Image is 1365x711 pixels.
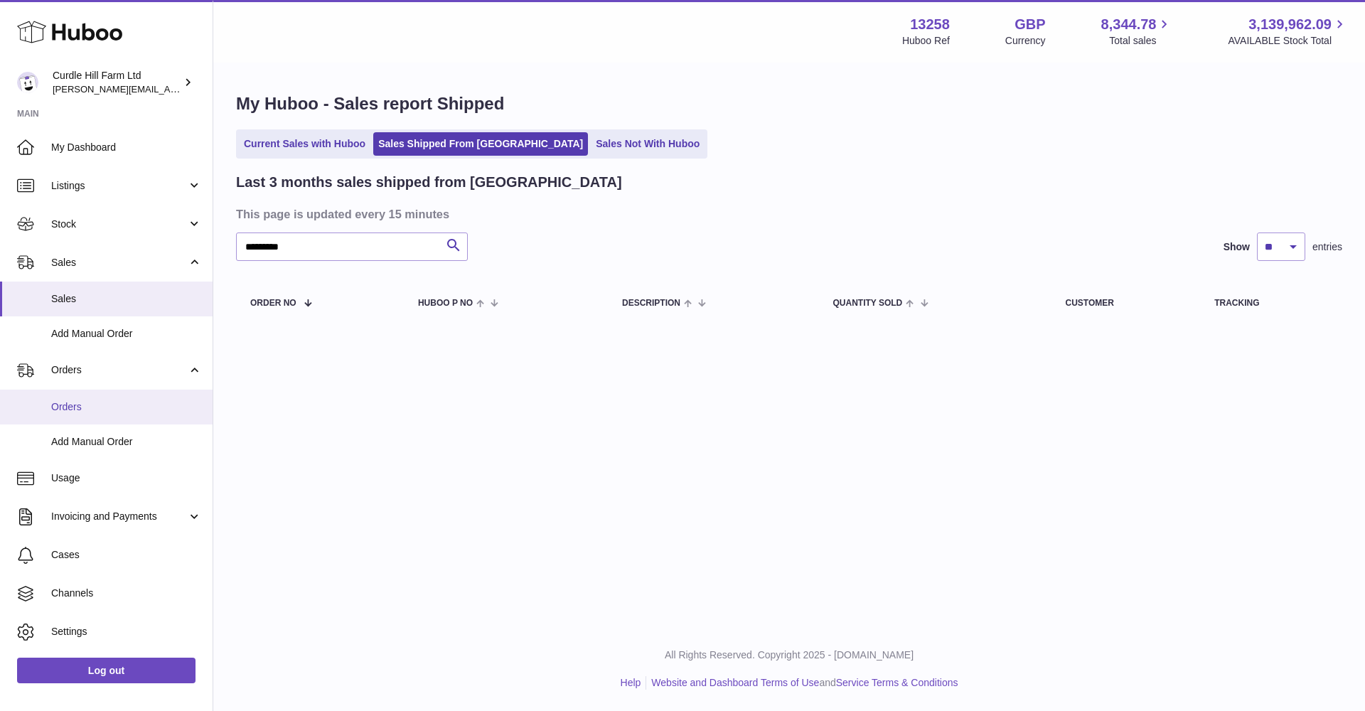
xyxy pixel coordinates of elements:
span: Orders [51,400,202,414]
div: Huboo Ref [902,34,950,48]
span: Quantity Sold [833,299,902,308]
span: Sales [51,292,202,306]
strong: GBP [1015,15,1045,34]
span: Settings [51,625,202,638]
span: Huboo P no [418,299,473,308]
a: Service Terms & Conditions [836,677,958,688]
li: and [646,676,958,690]
span: Listings [51,179,187,193]
h3: This page is updated every 15 minutes [236,206,1339,222]
a: Help [621,677,641,688]
a: Current Sales with Huboo [239,132,370,156]
div: Customer [1065,299,1186,308]
div: Curdle Hill Farm Ltd [53,69,181,96]
span: 8,344.78 [1101,15,1157,34]
div: Currency [1005,34,1046,48]
span: Order No [250,299,296,308]
h1: My Huboo - Sales report Shipped [236,92,1342,115]
span: Total sales [1109,34,1172,48]
span: Usage [51,471,202,485]
div: Tracking [1214,299,1328,308]
p: All Rights Reserved. Copyright 2025 - [DOMAIN_NAME] [225,648,1354,662]
a: Sales Shipped From [GEOGRAPHIC_DATA] [373,132,588,156]
a: Website and Dashboard Terms of Use [651,677,819,688]
span: entries [1312,240,1342,254]
strong: 13258 [910,15,950,34]
span: [PERSON_NAME][EMAIL_ADDRESS][DOMAIN_NAME] [53,83,285,95]
span: Description [622,299,680,308]
span: AVAILABLE Stock Total [1228,34,1348,48]
span: Cases [51,548,202,562]
a: Sales Not With Huboo [591,132,705,156]
span: 3,139,962.09 [1248,15,1332,34]
span: Add Manual Order [51,327,202,341]
a: Log out [17,658,196,683]
a: 8,344.78 Total sales [1101,15,1173,48]
img: miranda@diddlysquatfarmshop.com [17,72,38,93]
a: 3,139,962.09 AVAILABLE Stock Total [1228,15,1348,48]
h2: Last 3 months sales shipped from [GEOGRAPHIC_DATA] [236,173,622,192]
span: Orders [51,363,187,377]
span: Channels [51,587,202,600]
span: My Dashboard [51,141,202,154]
span: Sales [51,256,187,269]
span: Invoicing and Payments [51,510,187,523]
label: Show [1224,240,1250,254]
span: Stock [51,218,187,231]
span: Add Manual Order [51,435,202,449]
